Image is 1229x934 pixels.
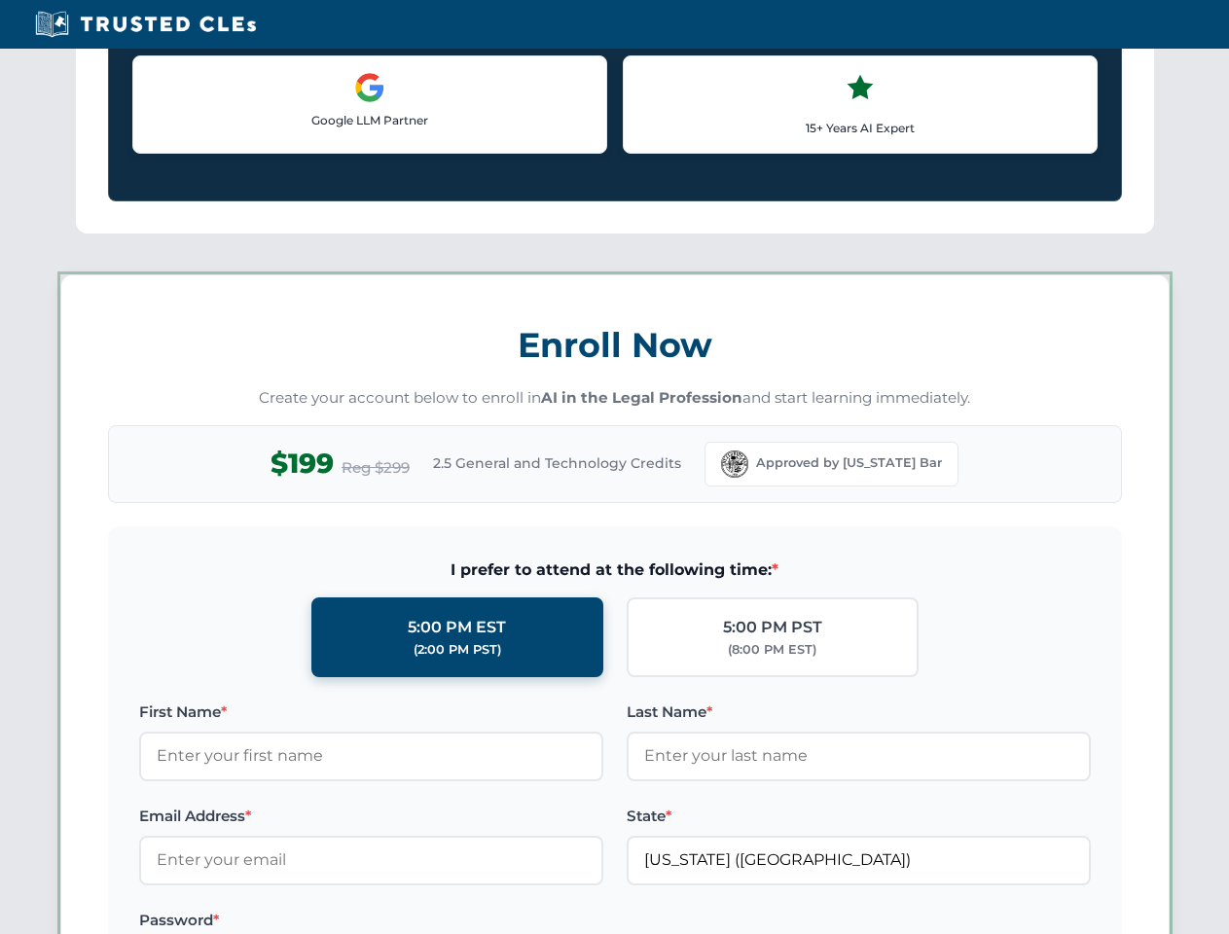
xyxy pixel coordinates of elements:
span: Reg $299 [342,456,410,480]
p: Create your account below to enroll in and start learning immediately. [108,387,1122,410]
span: Approved by [US_STATE] Bar [756,453,942,473]
p: Google LLM Partner [149,111,591,129]
label: Last Name [627,700,1091,724]
img: Florida Bar [721,450,748,478]
input: Enter your last name [627,732,1091,780]
div: 5:00 PM PST [723,615,822,640]
input: Florida (FL) [627,836,1091,884]
input: Enter your email [139,836,603,884]
span: 2.5 General and Technology Credits [433,452,681,474]
label: First Name [139,700,603,724]
strong: AI in the Legal Profession [541,388,742,407]
label: State [627,805,1091,828]
h3: Enroll Now [108,314,1122,376]
div: (2:00 PM PST) [414,640,501,660]
p: 15+ Years AI Expert [639,119,1081,137]
span: I prefer to attend at the following time: [139,557,1091,583]
img: Trusted CLEs [29,10,262,39]
div: 5:00 PM EST [408,615,506,640]
span: $199 [271,442,334,485]
img: Google [354,72,385,103]
input: Enter your first name [139,732,603,780]
label: Password [139,909,603,932]
div: (8:00 PM EST) [728,640,816,660]
label: Email Address [139,805,603,828]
